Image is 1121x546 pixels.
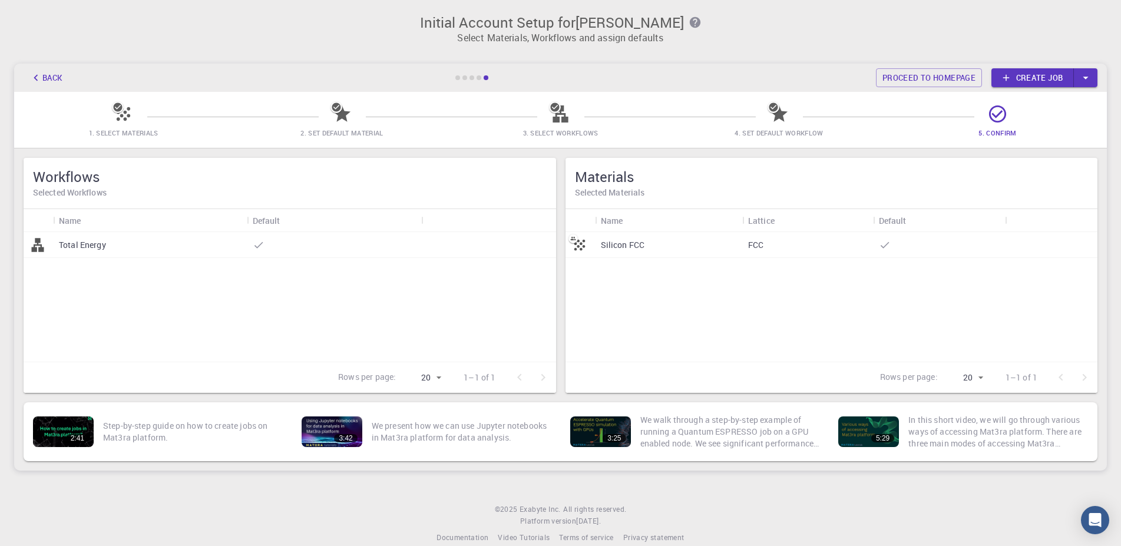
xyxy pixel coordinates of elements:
[300,128,383,137] span: 2. Set Default Material
[943,369,987,386] div: 20
[59,209,81,232] div: Name
[103,420,283,444] p: Step-by-step guide on how to create jobs on Mat3ra platform.
[1006,372,1037,383] p: 1–1 of 1
[33,186,547,199] h6: Selected Workflows
[495,504,520,515] span: © 2025
[1081,506,1109,534] div: Open Intercom Messenger
[601,209,623,232] div: Name
[401,369,445,386] div: 20
[24,68,68,87] button: Back
[595,209,742,232] div: Name
[873,209,1006,232] div: Default
[520,515,576,527] span: Platform version
[559,532,613,544] a: Terms of service
[603,434,626,442] div: 3:25
[978,128,1016,137] span: 5. Confirm
[623,532,684,544] a: Privacy statement
[748,209,775,232] div: Lattice
[247,209,421,232] div: Default
[520,504,561,515] a: Exabyte Inc.
[566,407,825,456] a: 3:25We walk through a step-by-step example of running a Quantum ESPRESSO job on a GPU enabled nod...
[464,372,495,383] p: 1–1 of 1
[520,504,561,514] span: Exabyte Inc.
[907,211,925,230] button: Sort
[576,515,601,527] a: [DATE].
[33,167,547,186] h5: Workflows
[735,128,823,137] span: 4. Set Default Workflow
[623,532,684,542] span: Privacy statement
[748,239,763,251] p: FCC
[21,31,1100,45] p: Select Materials, Workflows and assign defaults
[908,414,1088,449] p: In this short video, we will go through various ways of accessing Mat3ra platform. There are thre...
[876,68,982,87] a: Proceed to homepage
[563,504,626,515] span: All rights reserved.
[498,532,550,544] a: Video Tutorials
[53,209,247,232] div: Name
[334,434,357,442] div: 3:42
[575,186,1089,199] h6: Selected Materials
[66,434,89,442] div: 2:41
[880,371,938,385] p: Rows per page:
[297,407,556,456] a: 3:42We present how we can use Jupyter notebooks in Mat3ra platform for data analysis.
[834,407,1093,456] a: 5:29In this short video, we will go through various ways of accessing Mat3ra platform. There are ...
[498,532,550,542] span: Video Tutorials
[991,68,1074,87] a: Create job
[253,209,280,232] div: Default
[89,128,158,137] span: 1. Select Materials
[81,211,100,230] button: Sort
[640,414,820,449] p: We walk through a step-by-step example of running a Quantum ESPRESSO job on a GPU enabled node. W...
[879,209,907,232] div: Default
[28,407,287,456] a: 2:41Step-by-step guide on how to create jobs on Mat3ra platform.
[59,239,106,251] p: Total Energy
[21,14,1100,31] h3: Initial Account Setup for [PERSON_NAME]
[576,516,601,525] span: [DATE] .
[338,371,396,385] p: Rows per page:
[437,532,488,544] a: Documentation
[566,209,595,232] div: Icon
[575,167,1089,186] h5: Materials
[372,420,551,444] p: We present how we can use Jupyter notebooks in Mat3ra platform for data analysis.
[523,128,598,137] span: 3. Select Workflows
[437,532,488,542] span: Documentation
[559,532,613,542] span: Terms of service
[775,211,793,230] button: Sort
[871,434,894,442] div: 5:29
[742,209,873,232] div: Lattice
[24,209,53,232] div: Icon
[24,8,66,19] span: Support
[601,239,645,251] p: Silicon FCC
[623,211,641,230] button: Sort
[280,211,299,230] button: Sort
